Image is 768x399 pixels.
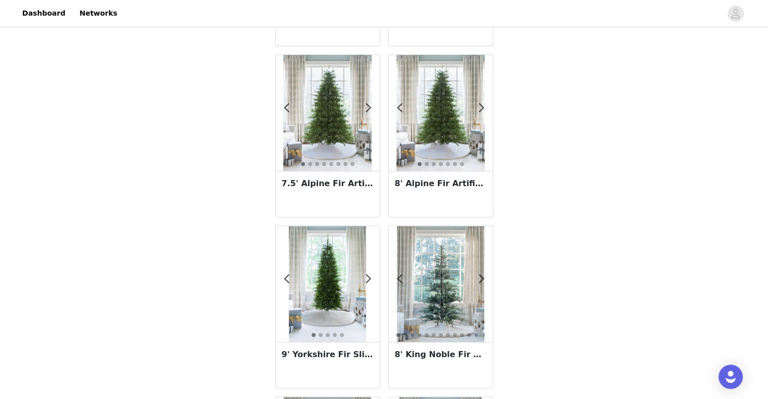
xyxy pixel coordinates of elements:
button: 3 [315,161,320,166]
button: 10 [459,332,465,337]
h3: 8' Alpine Fir Artificial Christmas Tree Unlit [395,178,487,190]
button: 2 [318,332,323,337]
button: 8 [350,161,355,166]
h3: 9' Yorkshire Fir Slim Artificial Christmas Tree Unlit [282,349,374,361]
button: 7 [459,161,465,166]
button: 4 [417,332,422,337]
button: 4 [438,161,443,166]
button: 2 [424,161,429,166]
button: 1 [417,161,422,166]
button: 5 [424,332,429,337]
button: 11 [467,332,472,337]
button: 3 [410,332,415,337]
button: 1 [396,332,401,337]
button: 7 [438,332,443,337]
button: 3 [431,161,436,166]
button: 2 [308,161,313,166]
h3: 7.5' Alpine Fir Artificial Christmas Tree Unlit [282,178,374,190]
button: 5 [329,161,334,166]
button: 4 [322,161,327,166]
button: 7 [343,161,348,166]
h3: 8' King Noble Fir Artificial Christmas Tree Unlit [395,349,487,361]
button: 12 [474,332,479,337]
button: 6 [431,332,436,337]
button: 5 [339,332,344,337]
button: 4 [332,332,337,337]
button: 6 [452,161,457,166]
img: King of Christmas 7.5' Alpine Fir Artificial Christmas Tree Unlit [283,55,372,171]
img: King of Christmas 8' King Noble Fir Artificial Christmas Tree Unlit [397,226,484,342]
button: 6 [336,161,341,166]
img: King of Christmas 8' Alpine Fir Artificial Christmas Tree Unlit [396,55,485,171]
button: 1 [300,161,305,166]
button: 1 [311,332,316,337]
a: Networks [73,2,123,25]
a: Dashboard [16,2,71,25]
div: Open Intercom Messenger [719,365,743,389]
button: 3 [325,332,330,337]
button: 2 [403,332,408,337]
button: 5 [445,161,450,166]
button: 8 [445,332,450,337]
button: 13 [481,332,486,337]
div: avatar [731,6,740,22]
button: 9 [452,332,457,337]
img: King of Christmas 9' Yorkshire Fir Slim Artificial Christmas Tree Unlit [289,226,366,342]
